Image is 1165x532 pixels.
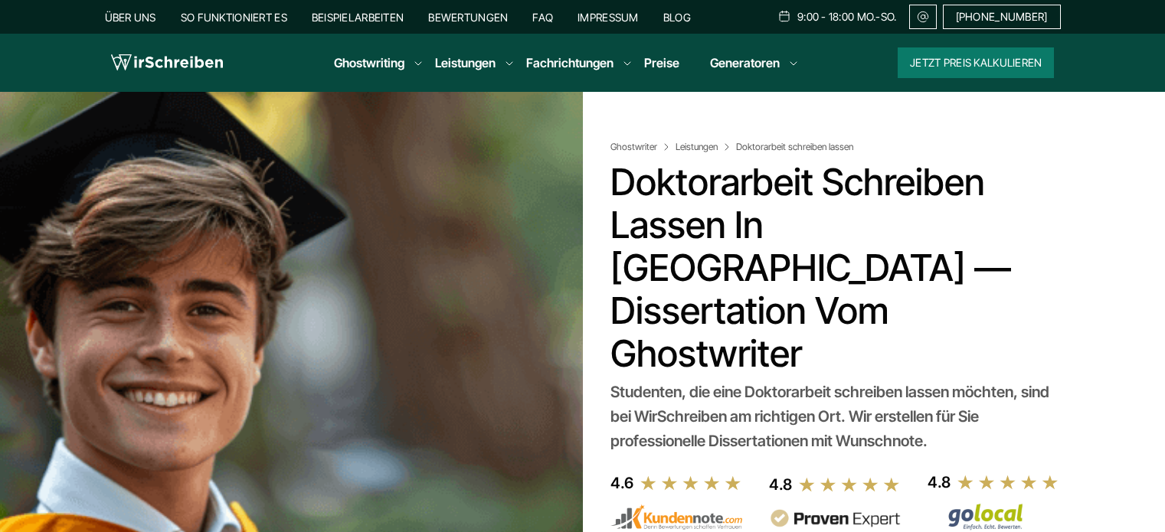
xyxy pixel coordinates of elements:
img: Wirschreiben Bewertungen [928,503,1059,530]
span: Doktorarbeit schreiben lassen [736,141,853,153]
img: Email [916,11,930,23]
span: 9:00 - 18:00 Mo.-So. [797,11,897,23]
span: [PHONE_NUMBER] [956,11,1048,23]
a: Generatoren [710,54,780,72]
div: Studenten, die eine Doktorarbeit schreiben lassen möchten, sind bei WirSchreiben am richtigen Ort... [610,380,1054,453]
a: [PHONE_NUMBER] [943,5,1061,29]
div: 4.6 [610,471,633,495]
a: Leistungen [435,54,496,72]
div: 4.8 [769,472,792,497]
img: Schedule [777,10,791,22]
img: stars [957,474,1059,491]
img: provenexpert reviews [769,509,901,528]
a: FAQ [532,11,553,24]
a: So funktioniert es [181,11,287,24]
a: Ghostwriter [610,141,672,153]
a: Beispielarbeiten [312,11,404,24]
a: Bewertungen [428,11,508,24]
h1: Doktorarbeit schreiben lassen in [GEOGRAPHIC_DATA] — Dissertation vom Ghostwriter [610,161,1054,375]
button: Jetzt Preis kalkulieren [898,47,1054,78]
a: Über uns [105,11,156,24]
a: Ghostwriting [334,54,404,72]
img: kundennote [610,504,742,530]
a: Impressum [578,11,639,24]
img: logo wirschreiben [111,51,223,74]
div: 4.8 [928,470,951,494]
a: Fachrichtungen [526,54,614,72]
img: stars [640,475,742,491]
img: stars [798,476,901,493]
a: Blog [663,11,691,24]
a: Preise [644,55,679,70]
a: Leistungen [676,141,733,153]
